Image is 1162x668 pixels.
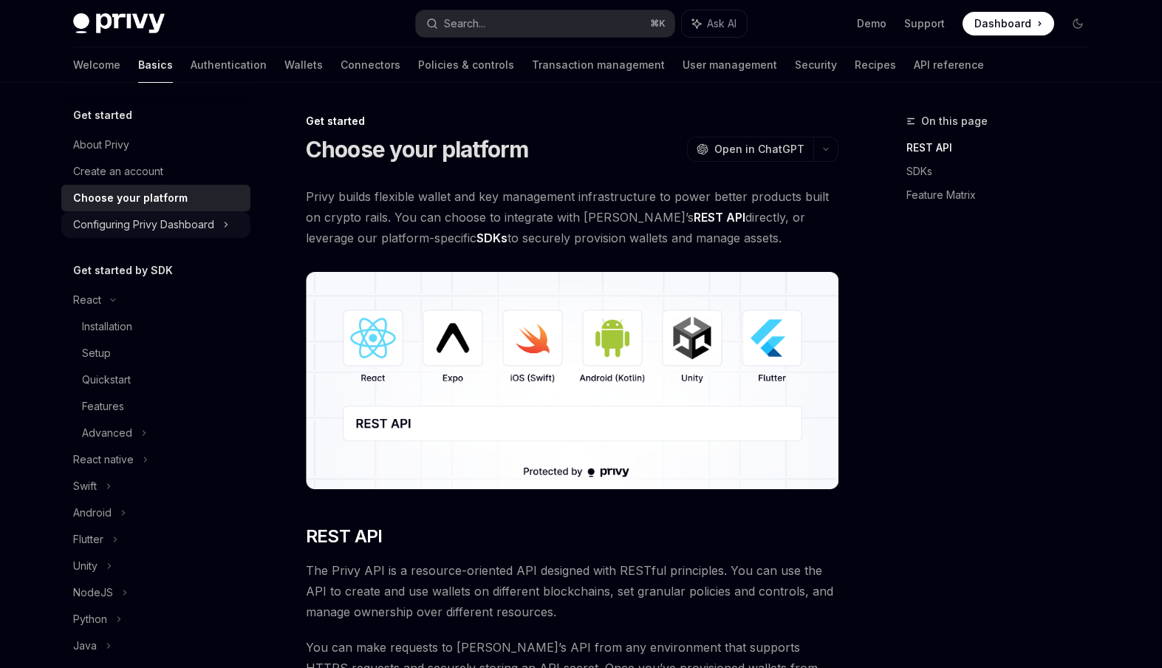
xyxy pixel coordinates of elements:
div: Configuring Privy Dashboard [73,216,214,234]
span: Privy builds flexible wallet and key management infrastructure to power better products built on ... [306,186,838,248]
div: Python [73,610,107,628]
a: Connectors [341,47,400,83]
a: Transaction management [532,47,665,83]
div: Get started [306,114,838,129]
a: API reference [914,47,984,83]
div: Installation [82,318,132,335]
a: Choose your platform [61,185,250,211]
strong: SDKs [476,231,507,245]
span: ⌘ K [650,18,666,30]
span: On this page [921,112,988,130]
a: Feature Matrix [906,183,1101,207]
a: Create an account [61,158,250,185]
div: Advanced [82,424,132,442]
span: Open in ChatGPT [714,142,804,157]
a: Setup [61,340,250,367]
div: NodeJS [73,584,113,601]
button: Open in ChatGPT [687,137,813,162]
div: Unity [73,557,98,575]
div: React [73,291,101,309]
a: Basics [138,47,173,83]
div: Create an account [73,163,163,180]
a: Recipes [855,47,896,83]
a: Wallets [284,47,323,83]
a: REST API [906,136,1101,160]
div: About Privy [73,136,129,154]
span: The Privy API is a resource-oriented API designed with RESTful principles. You can use the API to... [306,560,838,622]
span: Ask AI [707,16,736,31]
a: Security [795,47,837,83]
button: Search...⌘K [416,10,674,37]
a: User management [683,47,777,83]
span: REST API [306,525,383,548]
a: Support [904,16,945,31]
div: Swift [73,477,97,495]
div: Quickstart [82,371,131,389]
a: Quickstart [61,367,250,393]
button: Toggle dark mode [1066,12,1090,35]
div: Setup [82,344,111,362]
strong: REST API [694,210,745,225]
div: Features [82,398,124,415]
div: Java [73,637,97,655]
a: Authentication [191,47,267,83]
span: Dashboard [974,16,1031,31]
div: React native [73,451,134,468]
a: Welcome [73,47,120,83]
a: Installation [61,313,250,340]
a: SDKs [906,160,1101,183]
h5: Get started [73,106,132,124]
a: Policies & controls [418,47,514,83]
button: Ask AI [682,10,747,37]
div: Android [73,504,112,522]
a: Dashboard [963,12,1054,35]
a: About Privy [61,132,250,158]
img: images/Platform2.png [306,272,838,489]
h1: Choose your platform [306,136,529,163]
div: Choose your platform [73,189,188,207]
img: dark logo [73,13,165,34]
div: Search... [444,15,485,33]
h5: Get started by SDK [73,262,173,279]
a: Demo [857,16,886,31]
a: Features [61,393,250,420]
div: Flutter [73,531,103,548]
